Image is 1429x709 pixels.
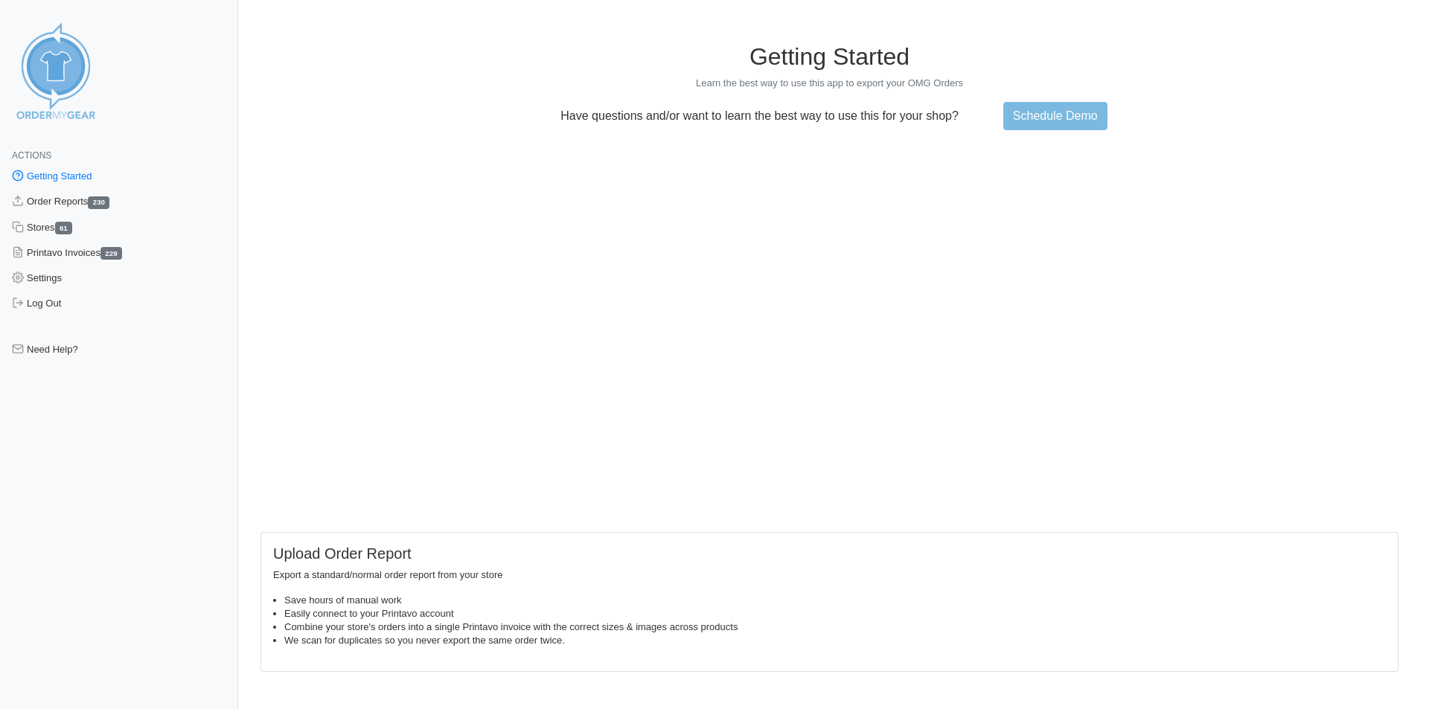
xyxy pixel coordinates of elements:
[284,620,1386,634] li: Combine your store's orders into a single Printavo invoice with the correct sizes & images across...
[552,109,968,123] p: Have questions and/or want to learn the best way to use this for your shop?
[55,222,73,234] span: 61
[12,150,51,161] span: Actions
[1003,102,1107,130] a: Schedule Demo
[284,634,1386,647] li: We scan for duplicates so you never export the same order twice.
[100,247,122,260] span: 229
[88,196,109,209] span: 230
[273,568,1386,582] p: Export a standard/normal order report from your store
[284,594,1386,607] li: Save hours of manual work
[260,77,1398,90] p: Learn the best way to use this app to export your OMG Orders
[260,42,1398,71] h1: Getting Started
[284,607,1386,620] li: Easily connect to your Printavo account
[273,545,1386,562] h5: Upload Order Report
